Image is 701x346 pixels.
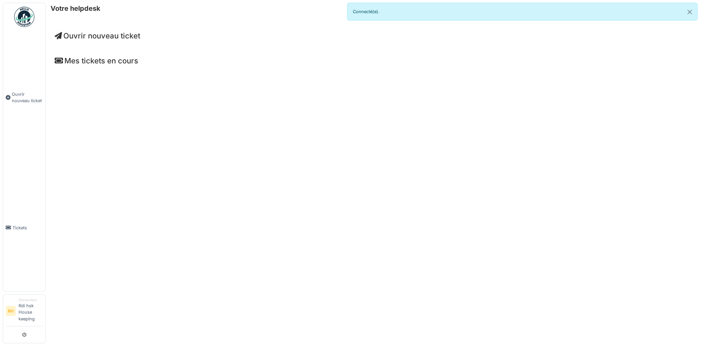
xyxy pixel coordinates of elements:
[12,225,43,231] span: Tickets
[3,164,45,291] a: Tickets
[55,31,140,40] a: Ouvrir nouveau ticket
[3,31,45,164] a: Ouvrir nouveau ticket
[6,297,43,326] a: RH DemandeurRdi hsk House keeping
[6,306,16,316] li: RH
[347,3,698,21] div: Connecté(e).
[55,56,692,65] h4: Mes tickets en cours
[19,297,43,302] div: Demandeur
[51,4,100,12] h6: Votre helpdesk
[14,7,34,27] img: Badge_color-CXgf-gQk.svg
[682,3,697,21] button: Close
[19,297,43,325] li: Rdi hsk House keeping
[12,91,43,104] span: Ouvrir nouveau ticket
